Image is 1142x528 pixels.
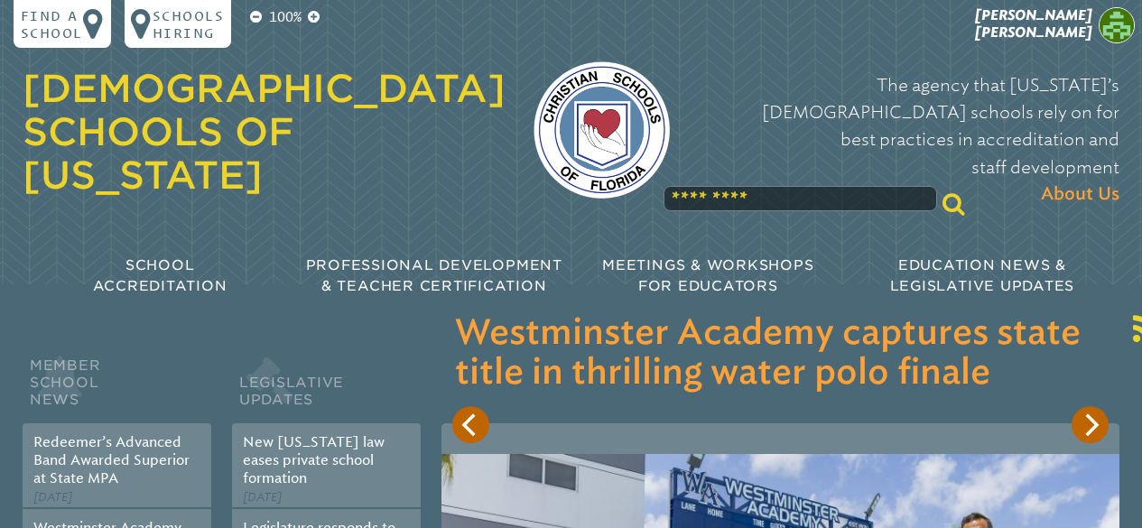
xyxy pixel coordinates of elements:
[602,256,813,294] span: Meetings & Workshops for Educators
[1041,181,1119,208] span: About Us
[243,490,282,504] span: [DATE]
[232,353,421,423] h2: Legislative Updates
[455,315,1105,394] h3: Westminster Academy captures state title in thrilling water polo finale
[698,72,1119,209] p: The agency that [US_STATE]’s [DEMOGRAPHIC_DATA] schools rely on for best practices in accreditati...
[890,256,1074,294] span: Education News & Legislative Updates
[243,433,385,487] a: New [US_STATE] law eases private school formation
[534,61,671,199] img: csf-logo-web-colors.png
[975,6,1092,41] span: [PERSON_NAME] [PERSON_NAME]
[1099,7,1135,43] img: b1d32baf8014453f75bfc4ad543ceef1
[153,7,225,42] p: Schools Hiring
[23,66,506,198] a: [DEMOGRAPHIC_DATA] Schools of [US_STATE]
[21,7,83,42] p: Find a school
[23,353,211,423] h2: Member School News
[33,433,190,487] a: Redeemer’s Advanced Band Awarded Superior at State MPA
[1072,406,1110,444] button: Next
[33,490,72,504] span: [DATE]
[265,7,305,28] p: 100%
[306,256,562,294] span: Professional Development & Teacher Certification
[93,256,227,294] span: School Accreditation
[452,406,490,444] button: Previous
